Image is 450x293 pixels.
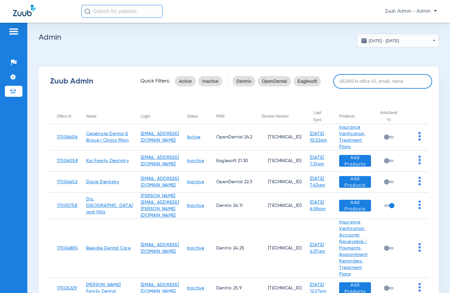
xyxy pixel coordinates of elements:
[57,135,78,139] a: 17006656
[253,193,302,219] td: [TECHNICAL_ID]
[39,34,439,41] h2: Admin
[141,243,179,254] a: [EMAIL_ADDRESS][DOMAIN_NAME]
[339,113,371,120] div: Products
[216,113,225,120] div: PMS
[216,113,253,120] div: PMS
[253,124,302,150] td: [TECHNICAL_ID]
[339,113,354,120] div: Products
[141,155,179,166] a: [EMAIL_ADDRESS][DOMAIN_NAME]
[298,78,317,84] span: Eaglesoft
[310,200,326,211] a: [DATE] 6:58pm
[86,180,119,184] a: Davie Dentistry
[236,78,251,84] span: Dentrix
[86,246,131,250] a: Beeville Dental Care
[57,113,71,120] div: Office Id
[57,286,77,290] a: 17006229
[187,113,198,120] div: Status
[379,109,398,123] div: AutoSend Tx
[86,113,97,120] div: Name
[339,155,371,167] button: Add Products
[357,34,439,47] button: [DATE] - [DATE]
[85,8,90,14] img: Search Icon
[140,78,170,84] span: Quick Filters:
[333,74,432,89] input: SEARCH office ID, email, name
[344,154,365,167] span: Add Products
[187,286,204,290] a: Inactive
[418,243,421,252] img: group-dot-blue.svg
[81,5,163,18] input: Search for patients
[310,155,324,166] a: [DATE] 7:21am
[310,132,327,143] a: [DATE] 10:22am
[179,78,192,84] span: Active
[361,37,367,44] img: date.svg
[253,172,302,193] td: [TECHNICAL_ID]
[418,132,421,141] img: group-dot-blue.svg
[8,28,19,35] img: hamburger-icon
[187,135,201,139] a: Active
[339,176,371,188] button: Add Products
[310,109,325,123] div: Last Sync
[57,246,78,250] a: 17004885
[141,176,179,187] a: [EMAIL_ADDRESS][DOMAIN_NAME]
[262,78,287,84] span: OpenDental
[385,8,437,15] span: Zuub Admin - Admin
[187,159,204,163] a: Inactive
[344,199,365,212] span: Add Products
[208,150,253,172] td: Eaglesoft 21.30
[86,113,133,120] div: Name
[208,124,253,150] td: OpenDental 24.2
[261,113,288,120] div: Service Version
[175,75,222,88] mat-chip-listbox: status-filters
[418,283,421,292] img: group-dot-blue.svg
[339,220,367,276] a: Insurance Verification, Accounts Receivable / Payments, Appointment Reminders, Treatment Plans
[253,150,302,172] td: [TECHNICAL_ID]
[339,200,371,211] button: Add Products
[187,203,204,208] a: Inactive
[418,156,421,164] img: group-dot-blue.svg
[310,109,331,123] div: Last Sync
[57,159,78,163] a: 17006058
[418,177,421,185] img: group-dot-blue.svg
[57,113,78,120] div: Office Id
[208,219,253,278] td: Dentrix 24.25
[187,246,204,250] a: Inactive
[13,5,35,16] img: Zuub Logo
[86,159,129,163] a: Kai Family Dentistry
[141,194,179,218] a: [PERSON_NAME][EMAIL_ADDRESS][PERSON_NAME][DOMAIN_NAME]
[418,200,421,209] img: group-dot-blue.svg
[141,113,150,120] div: Login
[57,180,77,184] a: 17004652
[208,172,253,193] td: OpenDental 22.3
[141,113,179,120] div: Login
[187,113,208,120] div: Status
[57,203,77,208] a: 17005758
[310,243,325,254] a: [DATE] 4:37am
[232,75,321,88] mat-chip-listbox: pms-filters
[379,109,404,123] div: AutoSend Tx
[141,132,179,143] a: [EMAIL_ADDRESS][DOMAIN_NAME]
[86,132,129,143] a: Celebrate Dental & Brace | Clinics Main
[253,219,302,278] td: [TECHNICAL_ID]
[187,180,204,184] a: Inactive
[344,175,365,188] span: Add Products
[202,78,218,84] span: Inactive
[339,125,365,149] a: Insurance Verification, Treatment Plans
[208,193,253,219] td: Dentrix 24.11
[50,78,129,84] div: Zuub Admin
[310,176,325,187] a: [DATE] 7:43am
[261,113,302,120] div: Service Version
[86,197,133,214] a: Drs. [GEOGRAPHIC_DATA] and Villa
